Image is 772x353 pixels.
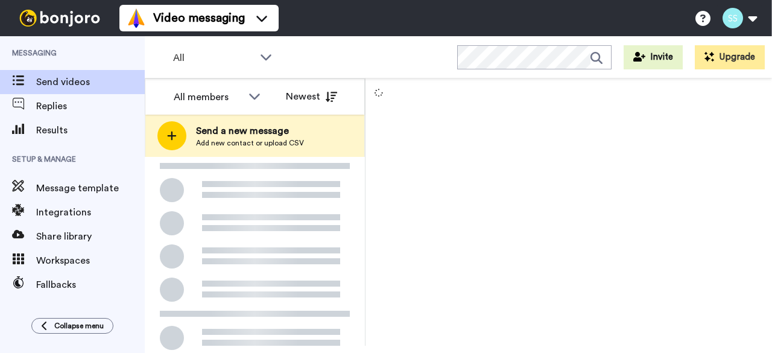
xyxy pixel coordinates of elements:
[196,124,304,138] span: Send a new message
[127,8,146,28] img: vm-color.svg
[36,205,145,220] span: Integrations
[174,90,242,104] div: All members
[54,321,104,331] span: Collapse menu
[14,10,105,27] img: bj-logo-header-white.svg
[36,229,145,244] span: Share library
[36,278,145,292] span: Fallbacks
[624,45,683,69] button: Invite
[196,138,304,148] span: Add new contact or upload CSV
[153,10,245,27] span: Video messaging
[173,51,254,65] span: All
[31,318,113,334] button: Collapse menu
[36,123,145,138] span: Results
[36,181,145,196] span: Message template
[36,99,145,113] span: Replies
[695,45,765,69] button: Upgrade
[36,253,145,268] span: Workspaces
[277,84,346,109] button: Newest
[36,75,145,89] span: Send videos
